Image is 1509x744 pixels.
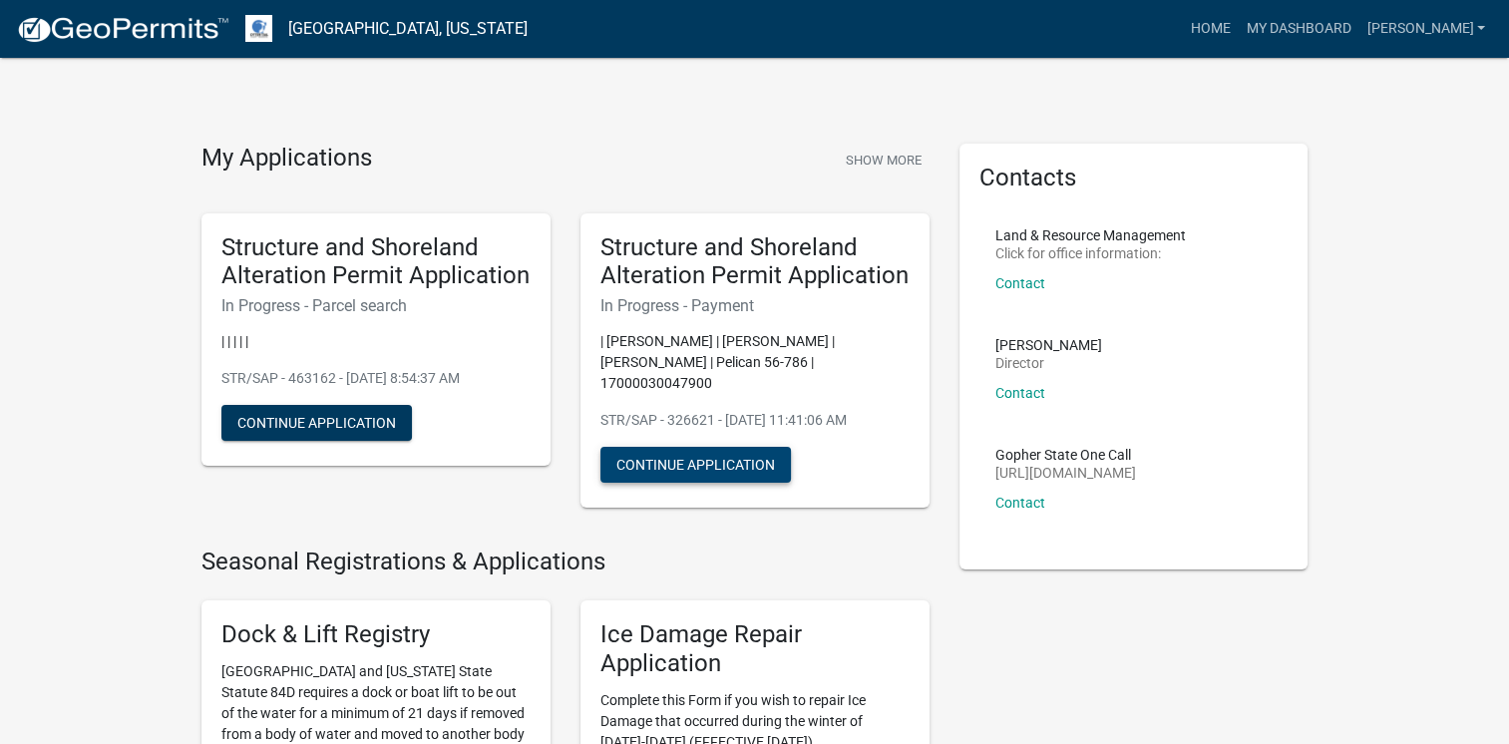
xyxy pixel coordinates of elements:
button: Continue Application [221,405,412,441]
h4: My Applications [201,144,372,174]
h6: In Progress - Parcel search [221,296,531,315]
h5: Structure and Shoreland Alteration Permit Application [600,233,910,291]
p: STR/SAP - 326621 - [DATE] 11:41:06 AM [600,410,910,431]
a: Home [1182,10,1238,48]
h5: Dock & Lift Registry [221,620,531,649]
button: Continue Application [600,447,791,483]
a: My Dashboard [1238,10,1358,48]
h5: Ice Damage Repair Application [600,620,910,678]
a: Contact [995,275,1045,291]
p: [PERSON_NAME] [995,338,1102,352]
p: [URL][DOMAIN_NAME] [995,466,1136,480]
h6: In Progress - Payment [600,296,910,315]
h4: Seasonal Registrations & Applications [201,548,930,576]
p: | [PERSON_NAME] | [PERSON_NAME] | [PERSON_NAME] | Pelican 56-786 | 17000030047900 [600,331,910,394]
a: [PERSON_NAME] [1358,10,1493,48]
p: Director [995,356,1102,370]
h5: Structure and Shoreland Alteration Permit Application [221,233,531,291]
button: Show More [838,144,930,177]
a: Contact [995,385,1045,401]
p: STR/SAP - 463162 - [DATE] 8:54:37 AM [221,368,531,389]
p: Land & Resource Management [995,228,1186,242]
a: Contact [995,495,1045,511]
h5: Contacts [979,164,1289,192]
img: Otter Tail County, Minnesota [245,15,272,42]
p: Click for office information: [995,246,1186,260]
p: Gopher State One Call [995,448,1136,462]
p: | | | | | [221,331,531,352]
a: [GEOGRAPHIC_DATA], [US_STATE] [288,12,528,46]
